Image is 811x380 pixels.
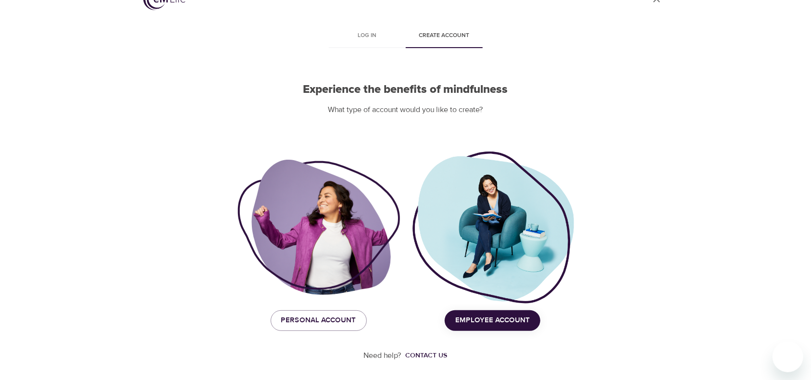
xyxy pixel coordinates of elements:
[335,31,400,41] span: Log in
[271,310,367,330] button: Personal Account
[773,342,803,372] iframe: Button to launch messaging window
[281,314,356,327] span: Personal Account
[412,31,477,41] span: Create account
[237,104,574,115] p: What type of account would you like to create?
[455,314,530,327] span: Employee Account
[406,351,448,360] div: Contact us
[445,310,540,330] button: Employee Account
[402,351,448,360] a: Contact us
[237,83,574,97] h2: Experience the benefits of mindfulness
[364,350,402,361] p: Need help?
